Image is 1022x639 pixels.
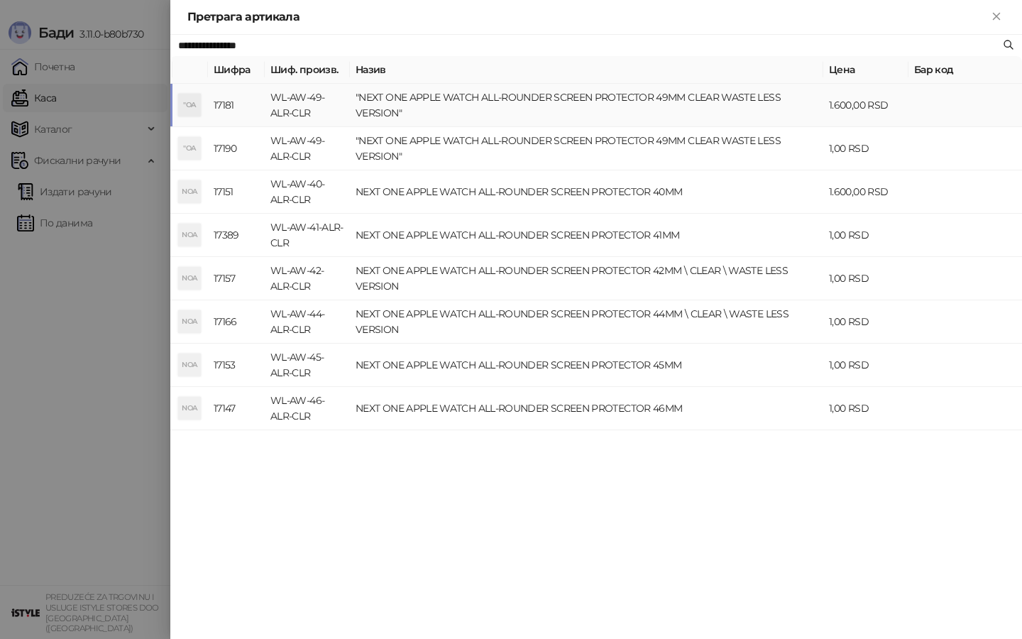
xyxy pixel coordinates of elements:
td: 17147 [208,387,265,430]
td: WL-AW-41-ALR-CLR [265,214,350,257]
td: 17151 [208,170,265,214]
td: NEXT ONE APPLE WATCH ALL-ROUNDER SCREEN PROTECTOR 42MM \ CLEAR \ WASTE LESS VERSION [350,257,823,300]
div: NOA [178,397,201,420]
td: NEXT ONE APPLE WATCH ALL-ROUNDER SCREEN PROTECTOR 44MM \ CLEAR \ WASTE LESS VERSION [350,300,823,344]
td: 17389 [208,214,265,257]
td: WL-AW-44-ALR-CLR [265,300,350,344]
td: 1,00 RSD [823,300,908,344]
td: NEXT ONE APPLE WATCH ALL-ROUNDER SCREEN PROTECTOR 40MM [350,170,823,214]
td: 17157 [208,257,265,300]
div: Претрага артикала [187,9,988,26]
th: Шифра [208,56,265,84]
div: NOA [178,180,201,203]
td: NEXT ONE APPLE WATCH ALL-ROUNDER SCREEN PROTECTOR 46MM [350,387,823,430]
td: 17166 [208,300,265,344]
td: 1.600,00 RSD [823,170,908,214]
td: 1,00 RSD [823,127,908,170]
td: 1.600,00 RSD [823,84,908,127]
div: NOA [178,310,201,333]
div: NOA [178,267,201,290]
div: NOA [178,354,201,376]
td: WL-AW-49-ALR-CLR [265,127,350,170]
td: WL-AW-46-ALR-CLR [265,387,350,430]
td: 17181 [208,84,265,127]
th: Цена [823,56,908,84]
button: Close [988,9,1005,26]
td: WL-AW-42-ALR-CLR [265,257,350,300]
th: Шиф. произв. [265,56,350,84]
td: 1,00 RSD [823,214,908,257]
td: WL-AW-45-ALR-CLR [265,344,350,387]
td: 17190 [208,127,265,170]
td: WL-AW-49-ALR-CLR [265,84,350,127]
td: 1,00 RSD [823,257,908,300]
div: "OA [178,94,201,116]
th: Бар код [908,56,1022,84]
th: Назив [350,56,823,84]
div: NOA [178,224,201,246]
td: 1,00 RSD [823,344,908,387]
td: 17153 [208,344,265,387]
td: WL-AW-40-ALR-CLR [265,170,350,214]
td: "NEXT ONE APPLE WATCH ALL-ROUNDER SCREEN PROTECTOR 49MM CLEAR WASTE LESS VERSION" [350,127,823,170]
td: NEXT ONE APPLE WATCH ALL-ROUNDER SCREEN PROTECTOR 45MM [350,344,823,387]
td: NEXT ONE APPLE WATCH ALL-ROUNDER SCREEN PROTECTOR 41MM [350,214,823,257]
td: "NEXT ONE APPLE WATCH ALL-ROUNDER SCREEN PROTECTOR 49MM CLEAR WASTE LESS VERSION" [350,84,823,127]
td: 1,00 RSD [823,387,908,430]
div: "OA [178,137,201,160]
